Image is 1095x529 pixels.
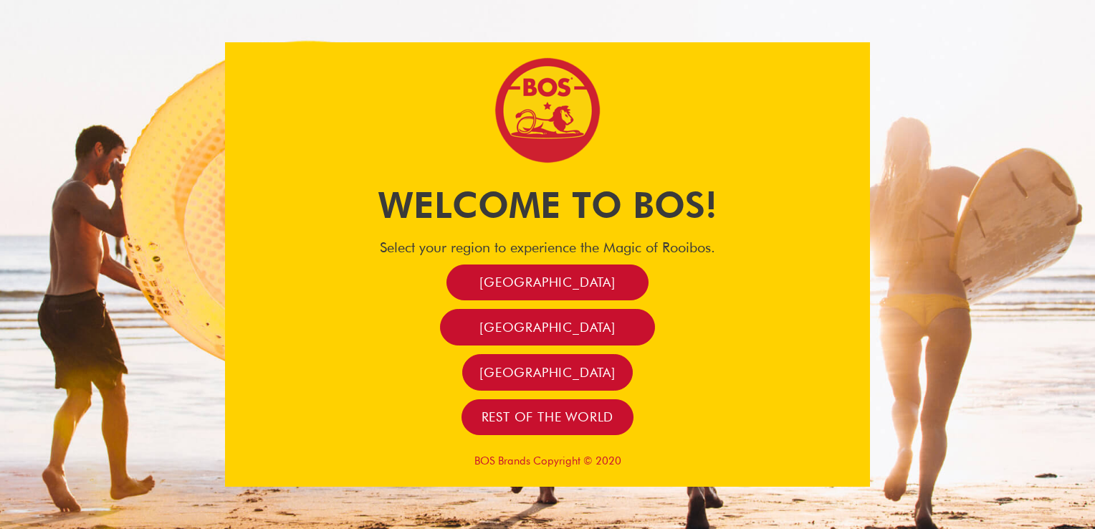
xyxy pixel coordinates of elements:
[225,180,870,230] h1: Welcome to BOS!
[462,399,634,436] a: Rest of the world
[462,354,633,391] a: [GEOGRAPHIC_DATA]
[446,264,649,301] a: [GEOGRAPHIC_DATA]
[479,274,616,290] span: [GEOGRAPHIC_DATA]
[225,239,870,256] h4: Select your region to experience the Magic of Rooibos.
[482,409,614,425] span: Rest of the world
[479,364,616,381] span: [GEOGRAPHIC_DATA]
[494,57,601,164] img: Bos Brands
[479,319,616,335] span: [GEOGRAPHIC_DATA]
[440,309,655,345] a: [GEOGRAPHIC_DATA]
[225,454,870,467] p: BOS Brands Copyright © 2020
